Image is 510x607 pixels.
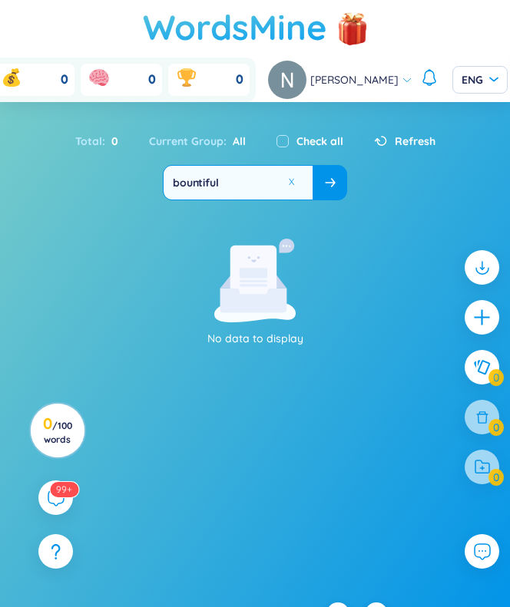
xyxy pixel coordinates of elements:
[268,61,306,99] img: avatar
[44,330,466,347] p: No data to display
[310,71,399,88] span: [PERSON_NAME]
[227,134,246,148] span: All
[472,308,492,327] span: plus
[164,166,313,200] input: Search your word
[75,125,134,157] div: Total :
[296,133,343,150] label: Check all
[44,420,72,445] span: / 100 words
[462,72,498,87] span: ENG
[61,71,68,88] span: 0
[337,5,368,51] img: flashSalesIcon.a7f4f837.png
[395,133,435,150] span: Refresh
[50,482,78,497] sup: 574
[105,133,118,150] span: 0
[134,125,261,157] div: Current Group :
[148,71,156,88] span: 0
[268,61,310,99] a: avatar
[236,71,243,88] span: 0
[40,417,75,445] h3: 0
